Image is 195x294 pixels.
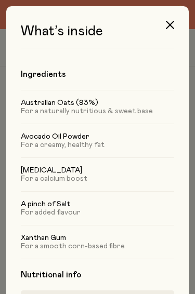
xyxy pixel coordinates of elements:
[21,23,174,48] h3: What’s inside
[21,270,174,280] h4: Nutritional info
[21,132,174,141] h5: Avocado Oil Powder
[21,200,174,208] h5: A pinch of Salt
[21,234,174,242] h5: Xanthan Gum
[21,175,174,183] p: For a calcium boost
[21,208,174,217] p: For added flavour
[21,107,174,115] p: For a naturally nutritious & sweet base
[21,242,174,250] p: For a smooth corn-based fibre
[21,69,174,79] h4: Ingredients
[21,99,174,107] h5: Australian Oats (93%)
[21,141,174,149] p: For a creamy, healthy fat
[21,166,174,175] h5: [MEDICAL_DATA]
